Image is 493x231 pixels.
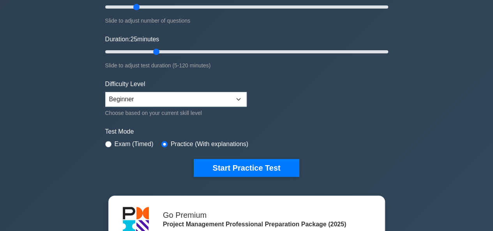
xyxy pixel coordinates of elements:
label: Exam (Timed) [115,139,154,149]
label: Test Mode [105,127,388,136]
div: Choose based on your current skill level [105,108,247,118]
div: Slide to adjust test duration (5-120 minutes) [105,61,388,70]
label: Practice (With explanations) [171,139,248,149]
div: Slide to adjust number of questions [105,16,388,25]
button: Start Practice Test [194,159,299,177]
span: 25 [130,36,137,42]
label: Difficulty Level [105,79,145,89]
label: Duration: minutes [105,35,159,44]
